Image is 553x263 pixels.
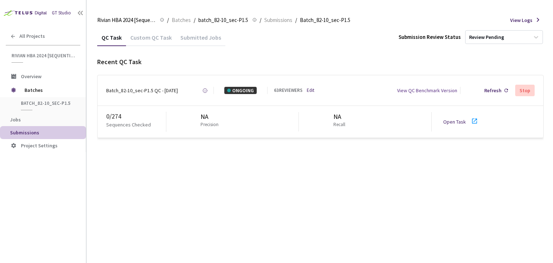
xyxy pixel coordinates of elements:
li: / [260,16,261,24]
a: Batches [170,16,192,24]
div: Refresh [484,87,502,94]
div: ONGOING [224,87,257,94]
div: Batch_82-10_sec-P1.5 QC - [DATE] [106,87,178,94]
div: Submitted Jobs [176,34,225,46]
span: Rivian HBA 2024 [Sequential] [12,53,76,59]
div: Review Pending [469,34,504,41]
div: NA [201,112,221,121]
span: Project Settings [21,142,58,149]
div: 63 REVIEWERS [274,87,302,94]
span: View Logs [510,17,532,24]
span: Jobs [10,116,21,123]
span: batch_82-10_sec-P1.5 [198,16,248,24]
span: Submissions [264,16,292,24]
p: Precision [201,121,219,128]
a: Open Task [443,119,466,125]
p: Recall [333,121,345,128]
div: GT Studio [52,10,71,17]
span: Batches [172,16,191,24]
div: View QC Benchmark Version [397,87,457,94]
a: Submissions [263,16,294,24]
span: Rivian HBA 2024 [Sequential] [97,16,156,24]
span: All Projects [19,33,45,39]
span: Overview [21,73,41,80]
div: 0 / 274 [106,112,166,121]
div: Stop [520,88,530,93]
div: NA [333,112,348,121]
span: Submissions [10,129,39,136]
div: QC Task [97,34,126,46]
div: Custom QC Task [126,34,176,46]
span: Batches [24,83,74,97]
li: / [194,16,195,24]
div: Recent QC Task [97,57,544,67]
span: Batch_82-10_sec-P1.5 [300,16,350,24]
p: Sequences Checked [106,121,151,128]
li: / [295,16,297,24]
a: Edit [307,87,314,94]
div: Submission Review Status [399,33,461,41]
li: / [167,16,169,24]
span: batch_82-10_sec-P1.5 [21,100,74,106]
